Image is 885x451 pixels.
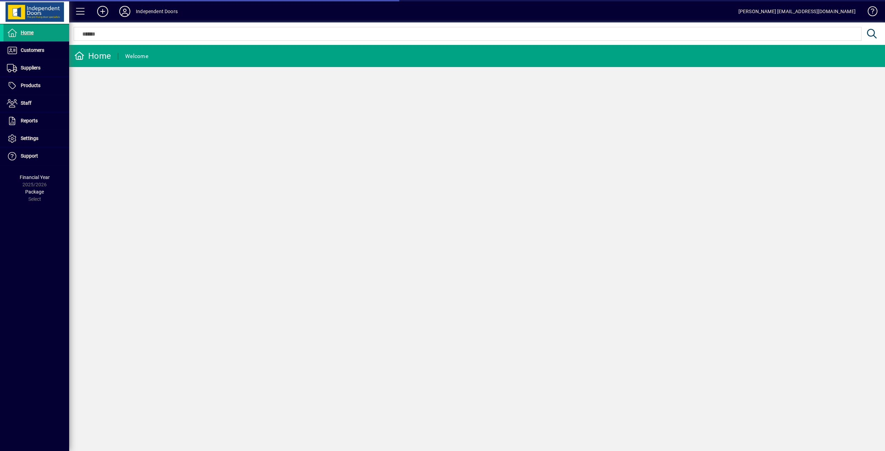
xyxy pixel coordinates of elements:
[21,118,38,123] span: Reports
[21,30,34,35] span: Home
[21,47,44,53] span: Customers
[738,6,856,17] div: [PERSON_NAME] [EMAIL_ADDRESS][DOMAIN_NAME]
[21,83,40,88] span: Products
[3,42,69,59] a: Customers
[114,5,136,18] button: Profile
[20,175,50,180] span: Financial Year
[3,77,69,94] a: Products
[3,112,69,130] a: Reports
[3,95,69,112] a: Staff
[863,1,876,24] a: Knowledge Base
[21,153,38,159] span: Support
[3,148,69,165] a: Support
[125,51,148,62] div: Welcome
[136,6,178,17] div: Independent Doors
[21,100,31,106] span: Staff
[74,50,111,62] div: Home
[92,5,114,18] button: Add
[25,189,44,195] span: Package
[3,130,69,147] a: Settings
[21,65,40,71] span: Suppliers
[21,135,38,141] span: Settings
[3,59,69,77] a: Suppliers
